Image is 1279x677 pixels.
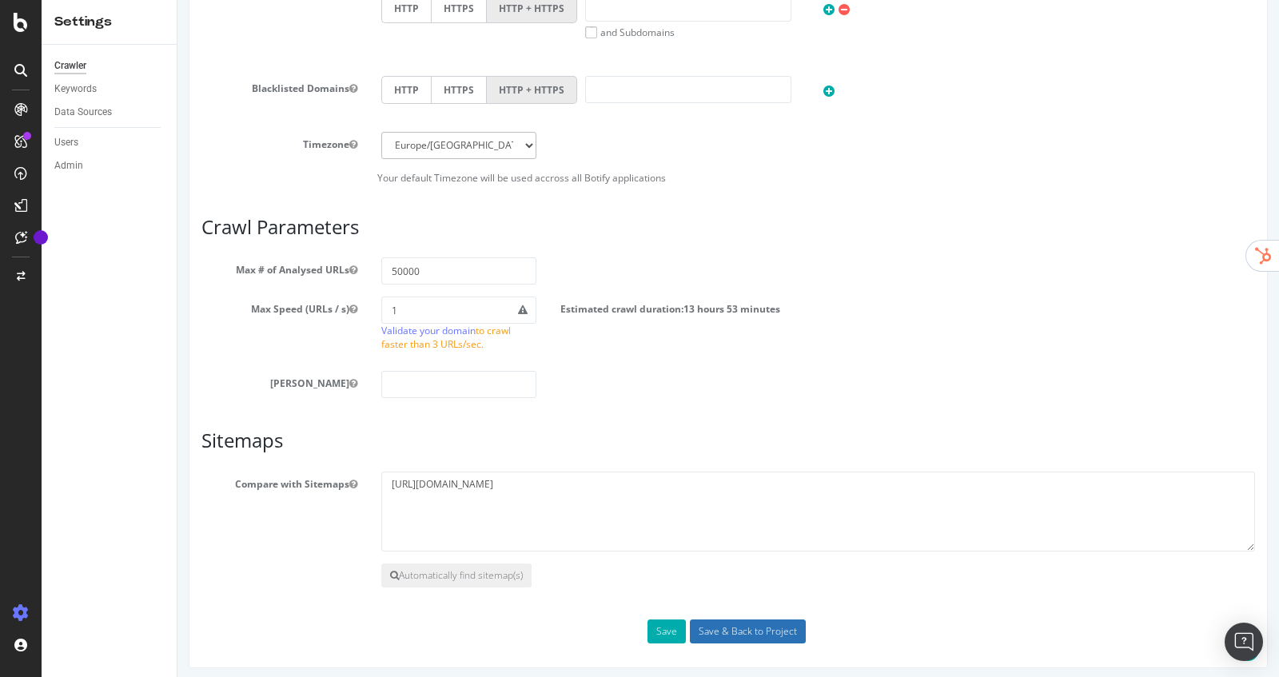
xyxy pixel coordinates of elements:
label: [PERSON_NAME] [12,371,192,390]
h3: Crawl Parameters [24,217,1078,237]
a: Admin [54,157,165,174]
button: Timezone [172,137,180,151]
div: Users [54,134,78,151]
button: Compare with Sitemaps [172,477,180,491]
input: Save & Back to Project [512,619,628,643]
div: Keywords [54,81,97,98]
a: Users [54,134,165,151]
label: Timezone [12,132,192,151]
div: Settings [54,13,164,31]
p: Your default Timezone will be used accross all Botify applications [24,171,1078,185]
label: HTTP [204,76,253,104]
div: Admin [54,157,83,174]
div: Crawler [54,58,86,74]
textarea: [URL][DOMAIN_NAME] [204,472,1078,552]
div: Open Intercom Messenger [1225,623,1263,661]
h3: Sitemaps [24,430,1078,451]
label: Blacklisted Domains [12,76,192,95]
a: Data Sources [54,104,165,121]
label: HTTPS [253,76,309,104]
label: and Subdomains [408,26,497,39]
label: Estimated crawl duration: [383,297,603,316]
div: Data Sources [54,104,112,121]
div: Tooltip anchor [34,230,48,245]
button: Save [470,619,508,643]
button: [PERSON_NAME] [172,376,180,390]
label: Compare with Sitemaps [12,472,192,491]
button: Max # of Analysed URLs [172,263,180,277]
span: 13 hours 53 minutes [506,302,603,316]
button: Max Speed (URLs / s) [172,302,180,316]
label: Max # of Analysed URLs [12,257,192,277]
a: Validate your domain [204,324,298,337]
button: Blacklisted Domains [172,82,180,95]
label: HTTP + HTTPS [309,76,400,104]
span: to crawl faster than 3 URLs/sec. [204,324,333,351]
button: Automatically find sitemap(s) [204,564,354,587]
a: Keywords [54,81,165,98]
label: Max Speed (URLs / s) [12,297,192,316]
a: Crawler [54,58,165,74]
